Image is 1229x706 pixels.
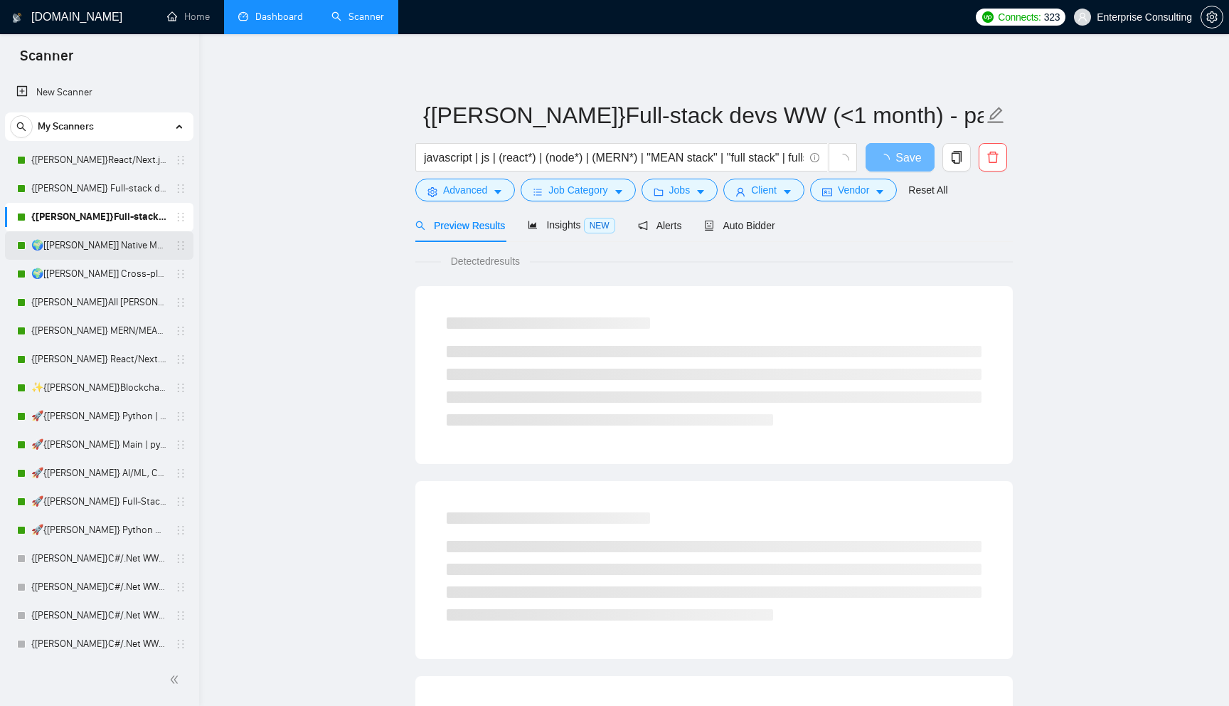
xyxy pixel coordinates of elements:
[175,439,186,451] span: holder
[528,219,614,231] span: Insights
[31,345,166,374] a: {[PERSON_NAME]} React/Next.js/Node.js (Long-term, All Niches)
[866,143,935,172] button: Save
[982,11,994,23] img: upwork-logo.png
[31,516,166,544] a: 🚀{[PERSON_NAME]} Python AI/ML Integrations
[614,186,624,197] span: caret-down
[175,211,186,223] span: holder
[875,186,885,197] span: caret-down
[533,186,543,197] span: bars
[548,182,607,198] span: Job Category
[423,98,984,133] input: Scanner name...
[415,179,515,201] button: settingAdvancedcaret-down
[696,186,706,197] span: caret-down
[443,182,487,198] span: Advanced
[441,253,530,269] span: Detected results
[838,182,869,198] span: Vendor
[836,154,849,167] span: loading
[9,46,85,75] span: Scanner
[175,553,186,564] span: holder
[943,151,970,164] span: copy
[979,143,1007,172] button: delete
[1201,11,1223,23] span: setting
[31,544,166,573] a: {[PERSON_NAME]}C#/.Net WW - best match
[895,149,921,167] span: Save
[979,151,1006,164] span: delete
[638,221,648,231] span: notification
[175,240,186,251] span: holder
[175,268,186,280] span: holder
[175,325,186,337] span: holder
[175,411,186,422] span: holder
[822,186,832,197] span: idcard
[169,673,183,687] span: double-left
[638,220,682,231] span: Alerts
[751,182,777,198] span: Client
[31,174,166,203] a: {[PERSON_NAME]} Full-stack devs WW - pain point
[331,11,384,23] a: searchScanner
[31,431,166,459] a: 🚀{[PERSON_NAME]} Main | python | django | AI (+less than 30 h)
[810,153,819,162] span: info-circle
[1201,6,1223,28] button: setting
[986,106,1005,125] span: edit
[175,610,186,621] span: holder
[16,78,182,107] a: New Scanner
[735,186,745,197] span: user
[1201,11,1223,23] a: setting
[167,11,210,23] a: homeHome
[31,374,166,402] a: ✨{[PERSON_NAME]}Blockchain WW
[723,179,804,201] button: userClientcaret-down
[175,525,186,536] span: holder
[38,112,94,141] span: My Scanners
[175,297,186,308] span: holder
[415,221,425,231] span: search
[782,186,792,197] span: caret-down
[31,146,166,174] a: {[PERSON_NAME]}React/Next.js/Node.js (Long-term, All Niches)
[5,78,193,107] li: New Scanner
[175,154,186,166] span: holder
[878,154,895,165] span: loading
[704,221,714,231] span: robot
[31,288,166,317] a: {[PERSON_NAME]}All [PERSON_NAME] - web [НАДО ПЕРЕДЕЛАТЬ]
[175,468,186,479] span: holder
[175,382,186,394] span: holder
[704,220,775,231] span: Auto Bidder
[12,6,22,29] img: logo
[31,260,166,288] a: 🌍[[PERSON_NAME]] Cross-platform Mobile WW
[175,638,186,650] span: holder
[810,179,897,201] button: idcardVendorcaret-down
[654,186,664,197] span: folder
[31,231,166,260] a: 🌍[[PERSON_NAME]] Native Mobile WW
[31,402,166,431] a: 🚀{[PERSON_NAME]} Python | Django | AI /
[415,220,505,231] span: Preview Results
[998,9,1041,25] span: Connects:
[175,581,186,593] span: holder
[31,317,166,345] a: {[PERSON_NAME]} MERN/MEAN (Enterprise & SaaS)
[669,182,691,198] span: Jobs
[31,630,166,658] a: {[PERSON_NAME]}C#/.Net WW - best match (<1 month, not preferred location)
[10,115,33,138] button: search
[642,179,718,201] button: folderJobscaret-down
[31,601,166,630] a: {[PERSON_NAME]}C#/.Net WW - best match (<1 month)
[521,179,635,201] button: barsJob Categorycaret-down
[31,573,166,601] a: {[PERSON_NAME]}C#/.Net WW - best match (not preferred location)
[175,183,186,194] span: holder
[175,496,186,507] span: holder
[238,11,303,23] a: dashboardDashboard
[31,459,166,488] a: 🚀{[PERSON_NAME]} AI/ML, Custom Models, and LLM Development
[31,488,166,516] a: 🚀{[PERSON_NAME]} Full-Stack Python (Backend + Frontend)
[1044,9,1060,25] span: 323
[493,186,503,197] span: caret-down
[175,354,186,365] span: holder
[424,149,804,167] input: Search Freelance Jobs...
[31,203,166,231] a: {[PERSON_NAME]}Full-stack devs WW (<1 month) - pain point
[528,220,538,230] span: area-chart
[942,143,971,172] button: copy
[11,122,32,132] span: search
[584,218,615,233] span: NEW
[427,186,437,197] span: setting
[908,182,947,198] a: Reset All
[1078,12,1087,22] span: user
